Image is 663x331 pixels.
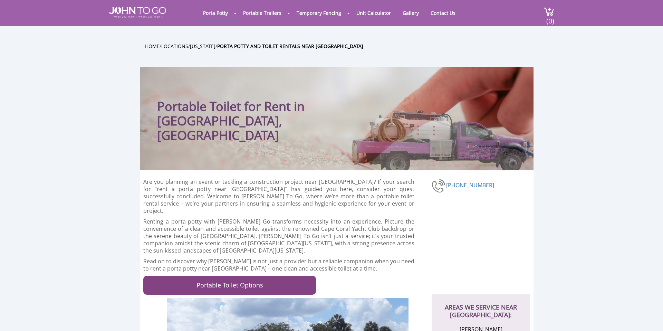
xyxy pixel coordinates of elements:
[546,11,554,26] span: (0)
[217,43,363,49] a: Porta Potty and Toilet Rentals near [GEOGRAPHIC_DATA]
[635,303,663,331] button: Live Chat
[143,258,414,272] p: Read on to discover why [PERSON_NAME] is not just a provider but a reliable companion when you ne...
[145,43,160,49] a: Home
[143,178,414,215] p: Are you planning an event or tackling a construction project near [GEOGRAPHIC_DATA]? If your sear...
[397,6,424,20] a: Gallery
[238,6,287,20] a: Portable Trailers
[439,294,523,319] h2: AREAS WE SERVICE NEAR [GEOGRAPHIC_DATA]:
[143,218,414,254] p: Renting a porta potty with [PERSON_NAME] Go transforms necessity into an experience. Picture the ...
[291,6,346,20] a: Temporary Fencing
[143,276,316,295] a: Portable Toilet Options
[344,106,530,170] img: Truck
[351,6,396,20] a: Unit Calculator
[145,42,539,50] ul: / / /
[157,81,380,143] h1: Portable Toilet for Rent in [GEOGRAPHIC_DATA], [GEOGRAPHIC_DATA]
[198,6,233,20] a: Porta Potty
[109,7,166,18] img: JOHN to go
[161,43,188,49] a: Locations
[425,6,461,20] a: Contact Us
[190,43,215,49] a: [US_STATE]
[446,181,494,189] a: [PHONE_NUMBER]
[432,178,446,193] img: Porta Potty and Toilet Rentals near Cape Coral - Porta Potty
[544,7,554,16] img: cart a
